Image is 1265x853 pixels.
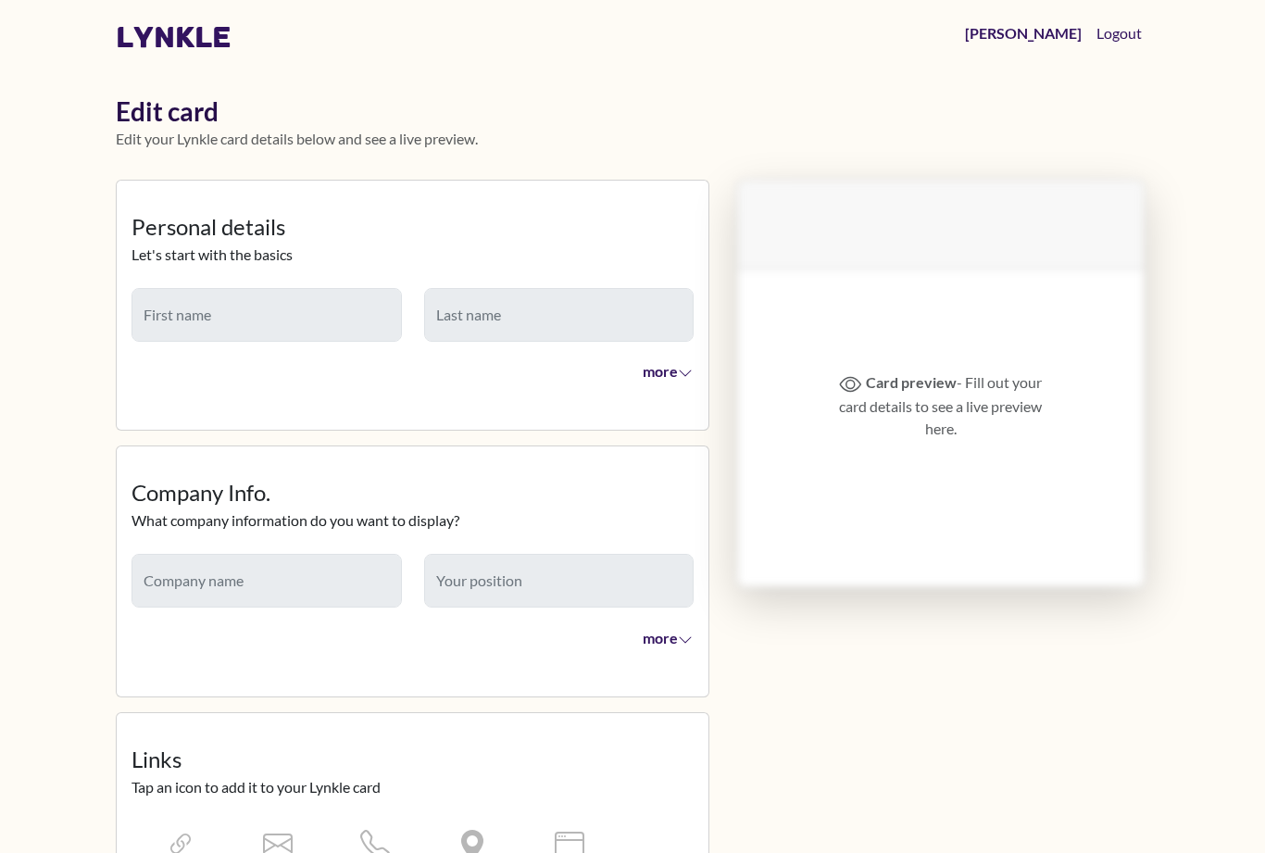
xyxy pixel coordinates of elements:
p: Edit your Lynkle card details below and see a live preview. [116,128,1149,150]
a: [PERSON_NAME] [958,15,1089,52]
button: more [631,353,694,390]
strong: Card preview [866,373,957,391]
span: more [643,362,693,380]
button: more [631,619,694,656]
button: Logout [1089,15,1149,52]
p: Tap an icon to add it to your Lynkle card [132,776,694,798]
div: Lynkle card preview [732,180,1149,632]
legend: Links [132,743,694,776]
span: - Fill out your card details to see a live preview here. [839,373,1042,437]
legend: Company Info. [132,476,694,509]
legend: Personal details [132,210,694,244]
p: Let's start with the basics [132,244,694,266]
h1: Edit card [116,96,1149,128]
a: lynkle [116,19,232,55]
span: more [643,629,693,646]
p: What company information do you want to display? [132,509,694,532]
